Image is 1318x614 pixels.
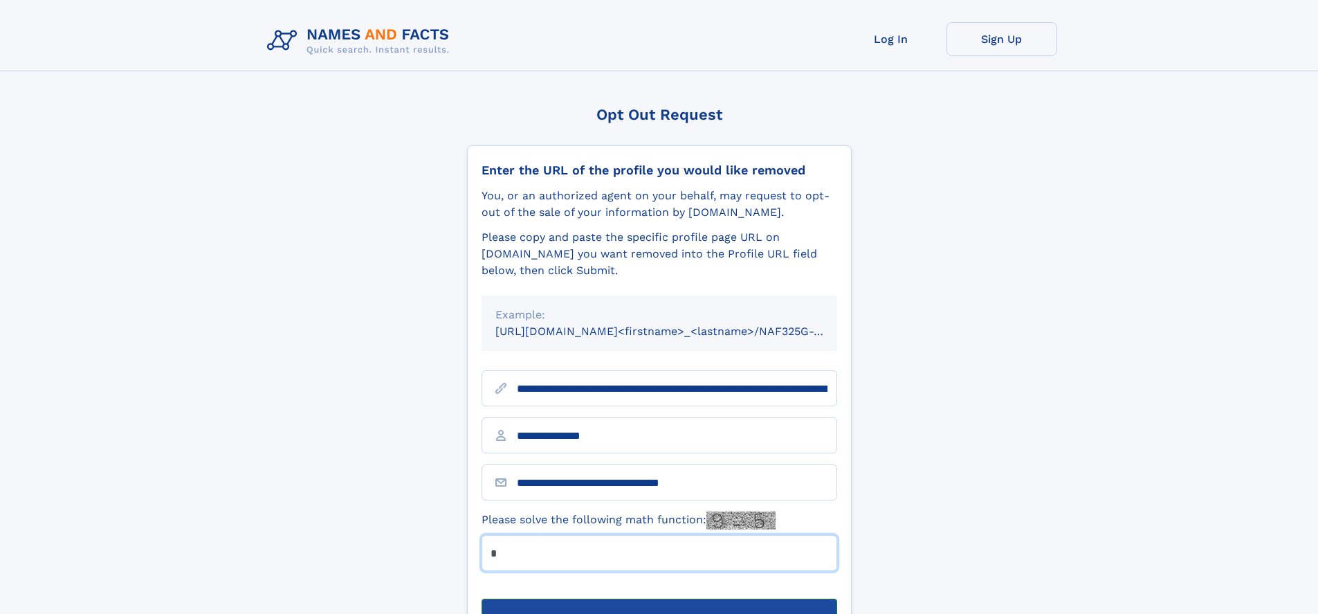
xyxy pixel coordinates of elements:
[482,512,776,530] label: Please solve the following math function:
[495,325,863,338] small: [URL][DOMAIN_NAME]<firstname>_<lastname>/NAF325G-xxxxxxxx
[482,163,837,178] div: Enter the URL of the profile you would like removed
[836,22,946,56] a: Log In
[495,307,823,323] div: Example:
[262,22,461,60] img: Logo Names and Facts
[482,188,837,221] div: You, or an authorized agent on your behalf, may request to opt-out of the sale of your informatio...
[467,106,852,123] div: Opt Out Request
[482,229,837,279] div: Please copy and paste the specific profile page URL on [DOMAIN_NAME] you want removed into the Pr...
[946,22,1057,56] a: Sign Up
